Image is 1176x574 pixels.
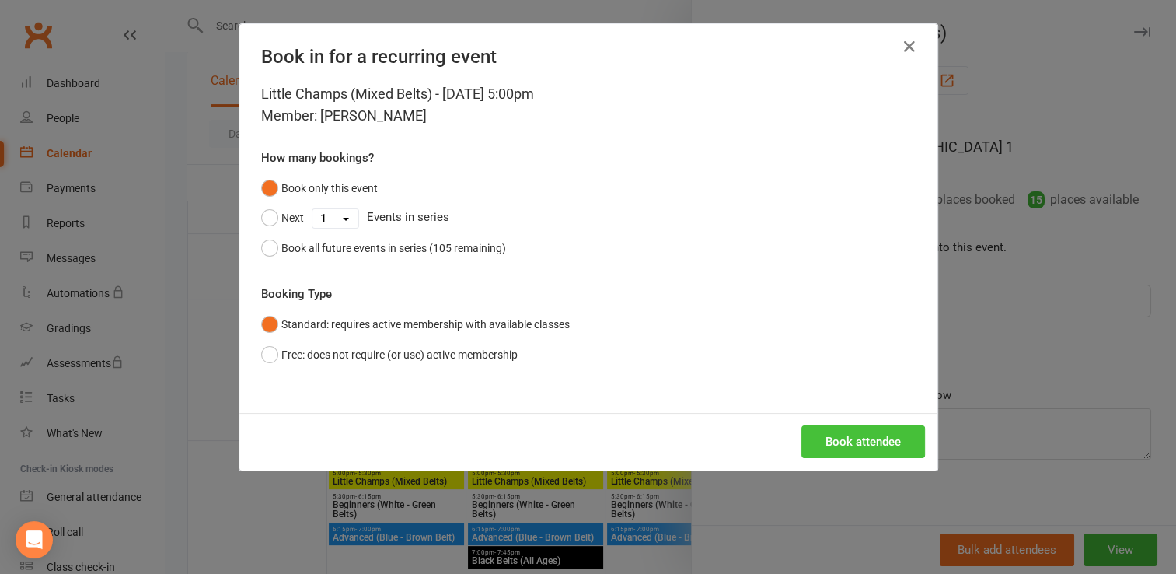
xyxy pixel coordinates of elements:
[261,173,378,203] button: Book only this event
[261,285,332,303] label: Booking Type
[261,310,570,339] button: Standard: requires active membership with available classes
[801,425,925,458] button: Book attendee
[261,46,916,68] h4: Book in for a recurring event
[261,340,518,369] button: Free: does not require (or use) active membership
[261,203,916,233] div: Events in series
[261,149,374,167] label: How many bookings?
[261,203,304,233] button: Next
[281,240,506,257] div: Book all future events in series (105 remaining)
[16,521,53,558] div: Open Intercom Messenger
[897,34,922,59] button: Close
[261,233,506,263] button: Book all future events in series (105 remaining)
[261,83,916,127] div: Little Champs (Mixed Belts) - [DATE] 5:00pm Member: [PERSON_NAME]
